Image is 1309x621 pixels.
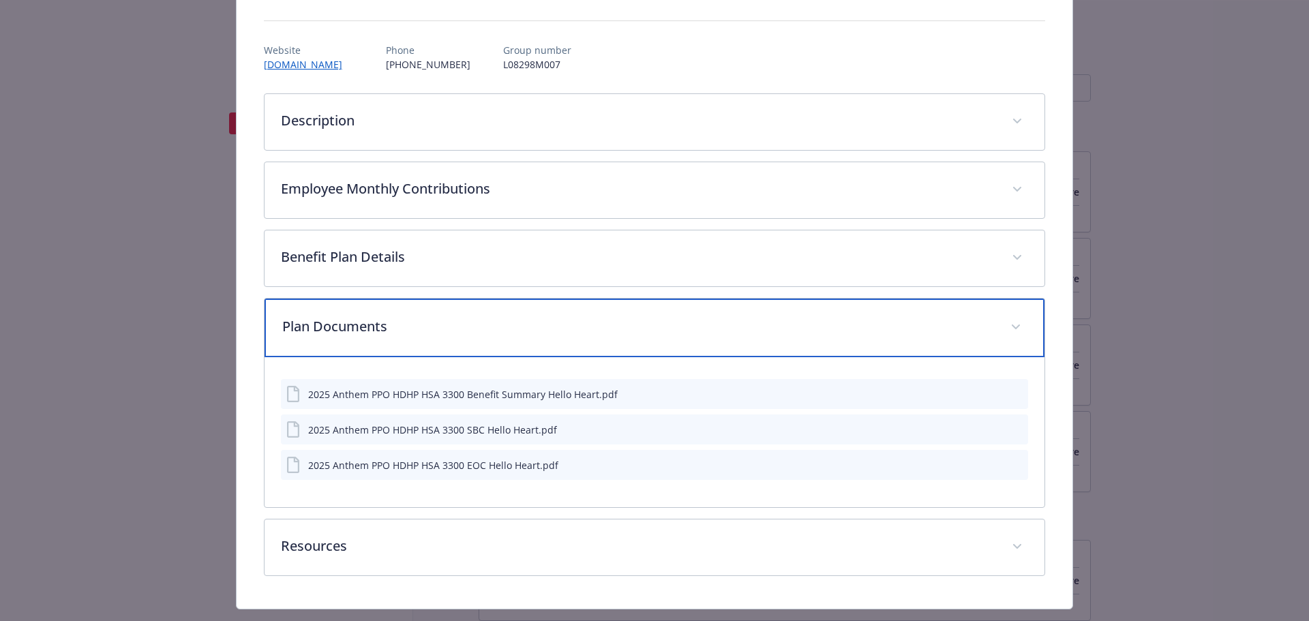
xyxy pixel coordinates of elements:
p: Plan Documents [282,316,995,337]
a: [DOMAIN_NAME] [264,58,353,71]
button: download file [989,423,999,437]
button: preview file [1010,423,1023,437]
div: Resources [265,519,1045,575]
button: download file [989,458,999,472]
button: preview file [1010,387,1023,402]
div: 2025 Anthem PPO HDHP HSA 3300 SBC Hello Heart.pdf [308,423,557,437]
div: Plan Documents [265,299,1045,357]
div: Plan Documents [265,357,1045,507]
p: Website [264,43,353,57]
p: L08298M007 [503,57,571,72]
p: Group number [503,43,571,57]
div: Description [265,94,1045,150]
button: preview file [1010,458,1023,472]
div: Employee Monthly Contributions [265,162,1045,218]
p: Phone [386,43,470,57]
button: download file [989,387,999,402]
div: 2025 Anthem PPO HDHP HSA 3300 EOC Hello Heart.pdf [308,458,558,472]
p: Description [281,110,996,131]
div: Benefit Plan Details [265,230,1045,286]
p: Benefit Plan Details [281,247,996,267]
div: 2025 Anthem PPO HDHP HSA 3300 Benefit Summary Hello Heart.pdf [308,387,618,402]
p: Resources [281,536,996,556]
p: [PHONE_NUMBER] [386,57,470,72]
p: Employee Monthly Contributions [281,179,996,199]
